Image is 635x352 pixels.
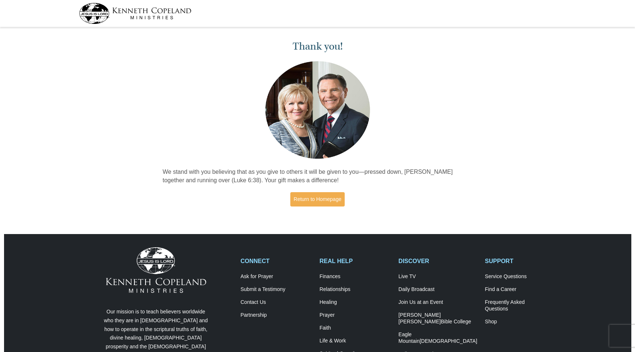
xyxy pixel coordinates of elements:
a: Faith [319,325,391,331]
a: Relationships [319,286,391,293]
a: Partnership [241,312,312,319]
a: Frequently AskedQuestions [485,299,556,312]
h2: CONNECT [241,258,312,265]
span: [DEMOGRAPHIC_DATA] [420,338,477,344]
a: Healing [319,299,391,306]
a: Find a Career [485,286,556,293]
a: Submit a Testimony [241,286,312,293]
a: Eagle Mountain[DEMOGRAPHIC_DATA] [398,331,477,345]
a: Service Questions [485,273,556,280]
img: Kenneth Copeland Ministries [106,247,206,293]
a: Prayer [319,312,391,319]
a: Live TV [398,273,477,280]
a: Daily Broadcast [398,286,477,293]
h2: SUPPORT [485,258,556,265]
a: Return to Homepage [290,192,345,206]
span: Bible College [441,319,471,324]
a: Contact Us [241,299,312,306]
a: Life & Work [319,338,391,344]
p: We stand with you believing that as you give to others it will be given to you—pressed down, [PER... [163,168,473,185]
h1: Thank you! [163,40,473,53]
img: kcm-header-logo.svg [79,3,191,24]
img: Kenneth and Gloria [263,60,372,161]
a: Join Us at an Event [398,299,477,306]
a: Ask for Prayer [241,273,312,280]
h2: DISCOVER [398,258,477,265]
h2: REAL HELP [319,258,391,265]
a: [PERSON_NAME] [PERSON_NAME]Bible College [398,312,477,325]
a: Finances [319,273,391,280]
a: Shop [485,319,556,325]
